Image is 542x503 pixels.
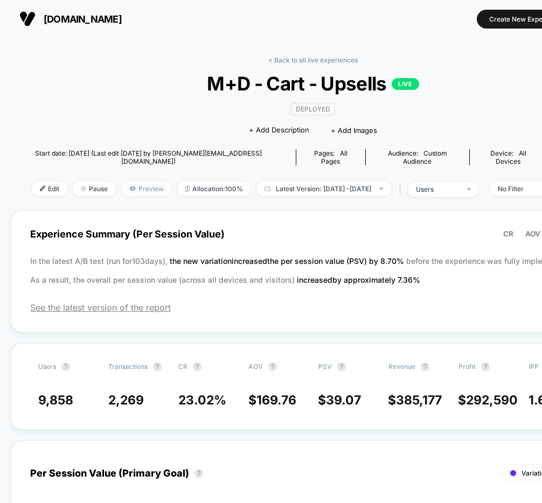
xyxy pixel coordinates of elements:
span: + Add Images [331,126,377,135]
span: 385,177 [396,393,442,408]
span: PSV [318,362,332,371]
span: + Add Description [249,125,309,136]
div: No Filter [498,185,541,193]
img: edit [40,186,45,191]
span: $ [458,393,518,408]
span: $ [318,393,361,408]
a: < Back to all live experiences [268,56,358,64]
span: $ [388,393,442,408]
span: Allocation: 100% [177,181,251,196]
span: 23.02 % [178,393,226,408]
img: end [379,187,383,190]
span: Profit [458,362,476,371]
span: AOV [525,229,540,238]
button: ? [481,362,490,371]
span: Edit [32,181,67,196]
span: CR [178,362,187,371]
span: users [38,362,56,371]
button: ? [194,469,203,478]
div: users [416,185,459,193]
button: ? [61,362,70,371]
span: all devices [496,149,526,165]
button: ? [421,362,429,371]
img: rebalance [185,186,190,192]
button: ? [193,362,201,371]
span: Preview [121,181,172,196]
button: ? [268,362,277,371]
span: Start date: [DATE] (Last edit [DATE] by [PERSON_NAME][EMAIL_ADDRESS][DOMAIN_NAME]) [11,149,287,165]
span: Revenue [388,362,415,371]
span: Transactions [108,362,148,371]
span: Pause [73,181,116,196]
span: 169.76 [256,393,296,408]
img: end [81,186,86,191]
span: 9,858 [38,393,73,408]
button: ? [153,362,162,371]
span: AOV [248,362,263,371]
span: Latest Version: [DATE] - [DATE] [256,181,391,196]
span: Custom Audience [403,149,447,165]
span: the new variation increased the per session value (PSV) by 8.70 % [170,256,406,266]
span: CR [503,229,513,238]
span: increased by approximately 7.36 % [297,275,420,284]
span: IPP [529,362,539,371]
span: | [397,181,408,197]
span: 292,590 [466,393,518,408]
p: LIVE [392,78,419,90]
button: ? [337,362,346,371]
img: calendar [265,186,270,191]
span: 39.07 [326,393,361,408]
span: all pages [321,149,348,165]
button: [DOMAIN_NAME] [16,10,125,27]
span: 2,269 [108,393,144,408]
img: Visually logo [19,11,36,27]
div: Pages: [304,149,357,165]
span: $ [248,393,296,408]
span: [DOMAIN_NAME] [44,13,122,25]
button: CR [500,229,517,239]
img: end [467,188,471,190]
span: Deployed [291,103,335,115]
div: Audience: [374,149,461,165]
